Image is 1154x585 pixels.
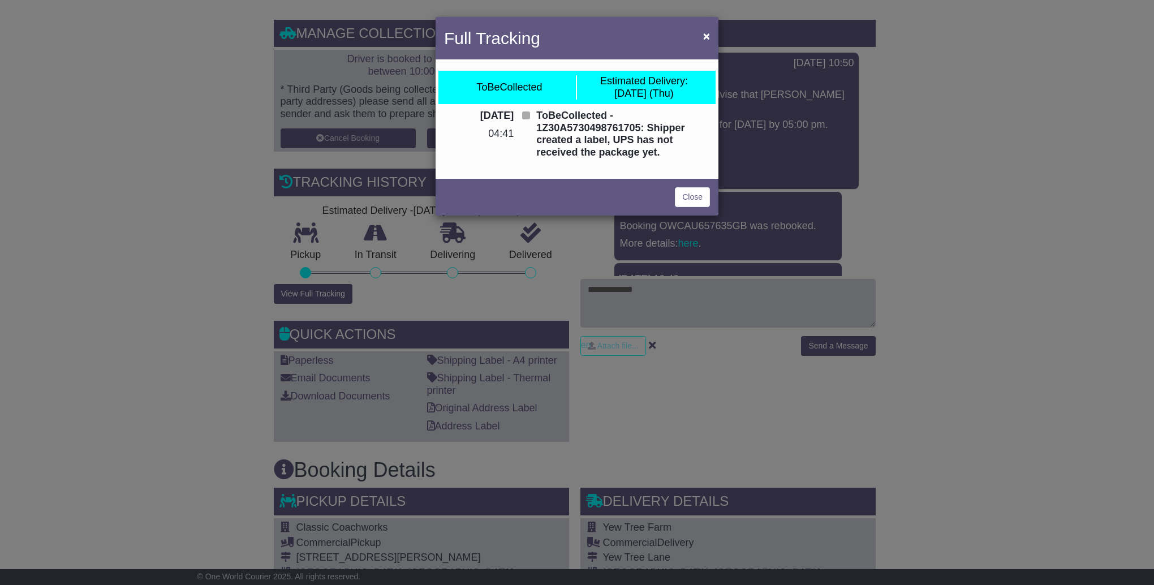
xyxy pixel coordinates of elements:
h4: Full Tracking [444,25,540,51]
div: ToBeCollected [476,81,542,94]
span: Estimated Delivery: [600,75,688,87]
a: Close [675,187,710,207]
p: [DATE] [444,110,514,122]
p: ToBeCollected - 1Z30A5730498761705: Shipper created a label, UPS has not received the package yet. [536,110,710,158]
p: 04:41 [444,128,514,140]
div: [DATE] (Thu) [600,75,688,100]
button: Close [697,24,716,48]
span: × [703,29,710,42]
